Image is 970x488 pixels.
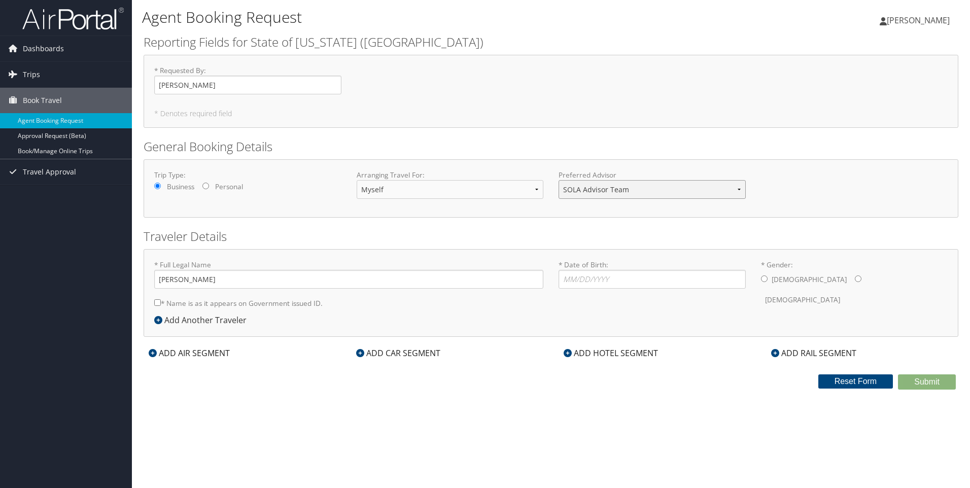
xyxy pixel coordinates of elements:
input: * Full Legal Name [154,270,543,289]
label: * Requested By : [154,65,341,94]
input: * Gender:[DEMOGRAPHIC_DATA][DEMOGRAPHIC_DATA] [761,275,768,282]
button: Submit [898,374,956,390]
label: [DEMOGRAPHIC_DATA] [765,290,840,309]
div: ADD RAIL SEGMENT [766,347,861,359]
label: Business [167,182,194,192]
label: * Name is as it appears on Government issued ID. [154,294,323,312]
label: * Date of Birth: [559,260,746,289]
span: [PERSON_NAME] [887,15,950,26]
a: [PERSON_NAME] [880,5,960,36]
span: Dashboards [23,36,64,61]
label: [DEMOGRAPHIC_DATA] [772,270,847,289]
label: Arranging Travel For: [357,170,544,180]
label: Trip Type: [154,170,341,180]
div: ADD AIR SEGMENT [144,347,235,359]
h2: Traveler Details [144,228,958,245]
label: * Gender: [761,260,948,310]
span: Book Travel [23,88,62,113]
div: ADD CAR SEGMENT [351,347,445,359]
div: Add Another Traveler [154,314,252,326]
h2: General Booking Details [144,138,958,155]
label: Personal [215,182,243,192]
h2: Reporting Fields for State of [US_STATE] ([GEOGRAPHIC_DATA]) [144,33,958,51]
input: * Gender:[DEMOGRAPHIC_DATA][DEMOGRAPHIC_DATA] [855,275,861,282]
label: Preferred Advisor [559,170,746,180]
span: Travel Approval [23,159,76,185]
div: ADD HOTEL SEGMENT [559,347,663,359]
h1: Agent Booking Request [142,7,687,28]
input: * Requested By: [154,76,341,94]
input: * Date of Birth: [559,270,746,289]
img: airportal-logo.png [22,7,124,30]
input: * Name is as it appears on Government issued ID. [154,299,161,306]
span: Trips [23,62,40,87]
h5: * Denotes required field [154,110,948,117]
button: Reset Form [818,374,893,389]
label: * Full Legal Name [154,260,543,289]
